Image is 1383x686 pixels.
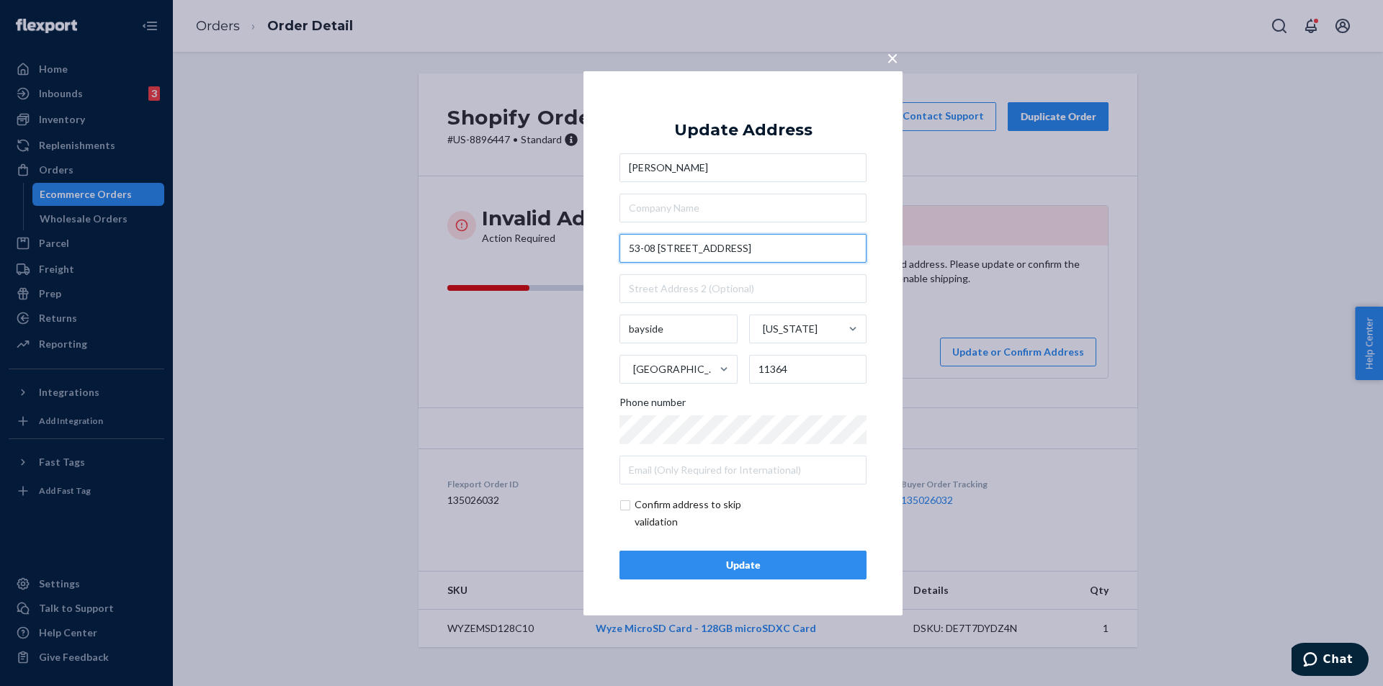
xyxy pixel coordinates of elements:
div: Update [632,558,854,572]
input: [GEOGRAPHIC_DATA] [632,355,633,384]
iframe: Opens a widget where you can chat to one of our agents [1292,643,1369,679]
button: Update [619,551,867,579]
input: First & Last Name [619,153,867,182]
input: [US_STATE] [761,315,763,343]
input: City [619,315,738,343]
input: Street Address 2 (Optional) [619,274,867,303]
div: [GEOGRAPHIC_DATA] [633,362,718,376]
span: × [887,45,898,69]
input: ZIP Code [749,355,867,384]
div: [US_STATE] [763,322,818,336]
div: Update Address [674,121,813,138]
input: Email (Only Required for International) [619,456,867,484]
input: Company Name [619,194,867,222]
span: Phone number [619,395,686,415]
input: Street Address [619,234,867,263]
